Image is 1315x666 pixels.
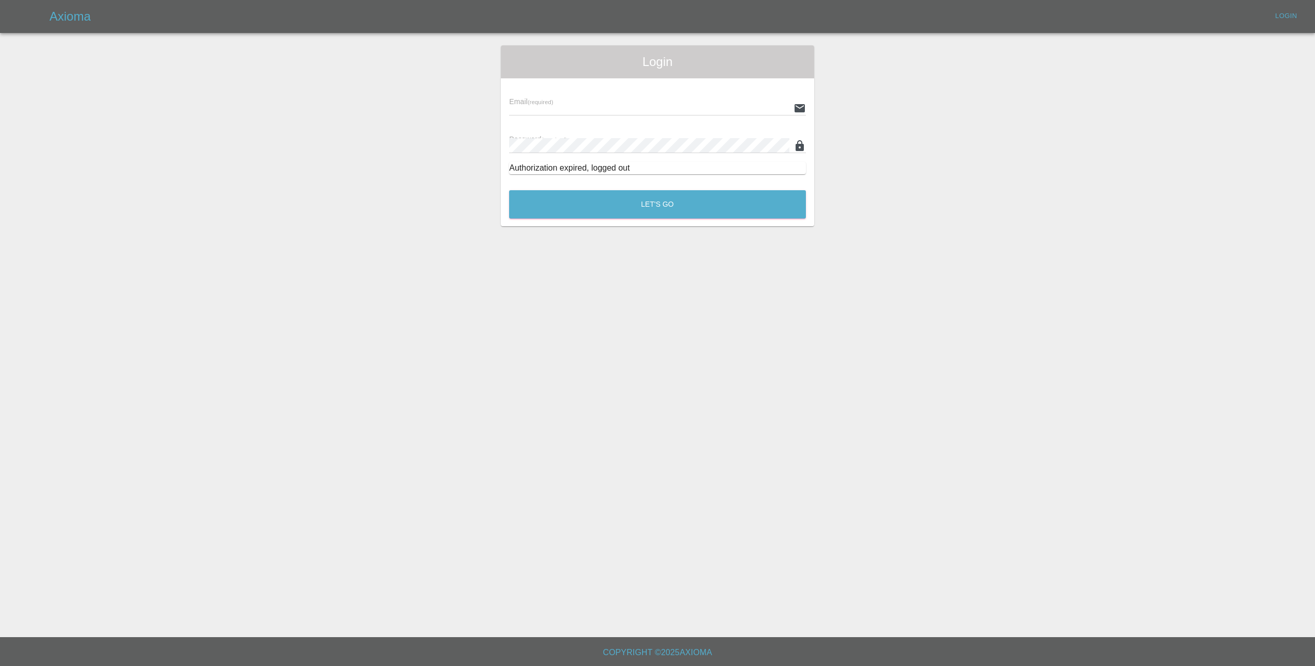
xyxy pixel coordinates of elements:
[1270,8,1303,24] a: Login
[542,137,567,143] small: (required)
[509,54,806,70] span: Login
[509,135,567,143] span: Password
[509,97,553,106] span: Email
[509,162,806,174] div: Authorization expired, logged out
[49,8,91,25] h5: Axioma
[8,645,1307,660] h6: Copyright © 2025 Axioma
[509,190,806,219] button: Let's Go
[528,99,553,105] small: (required)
